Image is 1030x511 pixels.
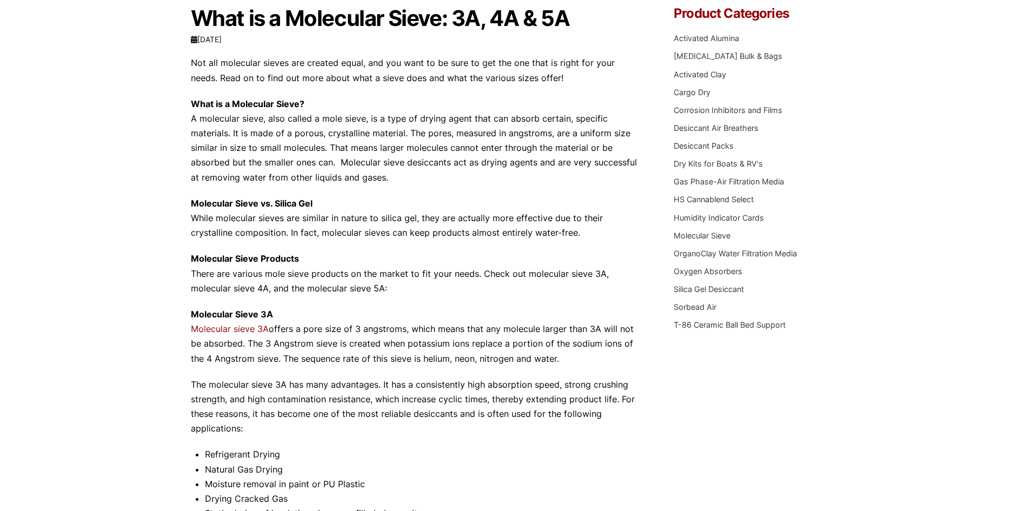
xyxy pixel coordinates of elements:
strong: Molecular Sieve 3A [191,309,273,320]
a: Activated Clay [674,70,726,79]
time: [DATE] [191,35,222,44]
p: A molecular sieve, also called a mole sieve, is a type of drying agent that can absorb certain, s... [191,97,642,185]
a: T-86 Ceramic Ball Bed Support [674,320,786,329]
a: Activated Alumina [674,34,739,43]
p: There are various mole sieve products on the market to fit your needs. Check out molecular sieve ... [191,251,642,296]
strong: Molecular Sieve Products [191,253,299,264]
strong: What is a Molecular Sieve? [191,98,304,109]
a: Corrosion Inhibitors and Films [674,105,782,115]
h4: Product Categories [674,7,839,20]
a: Humidity Indicator Cards [674,213,764,222]
a: Desiccant Air Breathers [674,123,759,132]
li: Moisture removal in paint or PU Plastic [205,477,642,492]
p: The molecular sieve 3A has many advantages. It has a consistently high absorption speed, strong c... [191,377,642,436]
a: [MEDICAL_DATA] Bulk & Bags [674,51,782,61]
p: While molecular sieves are similar in nature to silica gel, they are actually more effective due ... [191,196,642,241]
h1: What is a Molecular Sieve: 3A, 4A & 5A [191,7,642,30]
a: Gas Phase-Air Filtration Media [674,177,784,186]
li: Natural Gas Drying [205,462,642,477]
a: Molecular Sieve [674,231,730,240]
a: Desiccant Packs [674,141,734,150]
strong: Molecular Sieve vs. Silica Gel [191,198,313,209]
a: Cargo Dry [674,88,710,97]
p: Not all molecular sieves are created equal, and you want to be sure to get the one that is right ... [191,56,642,85]
a: Molecular sieve 3A [191,323,269,334]
a: Dry Kits for Boats & RV's [674,159,763,168]
a: Oxygen Absorbers [674,267,742,276]
a: OrganoClay Water Filtration Media [674,249,797,258]
a: HS Cannablend Select [674,195,754,204]
p: offers a pore size of 3 angstroms, which means that any molecule larger than 3A will not be absor... [191,307,642,366]
a: Sorbead Air [674,302,716,311]
li: Refrigerant Drying [205,447,642,462]
li: Drying Cracked Gas [205,492,642,506]
a: Silica Gel Desiccant [674,284,744,294]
